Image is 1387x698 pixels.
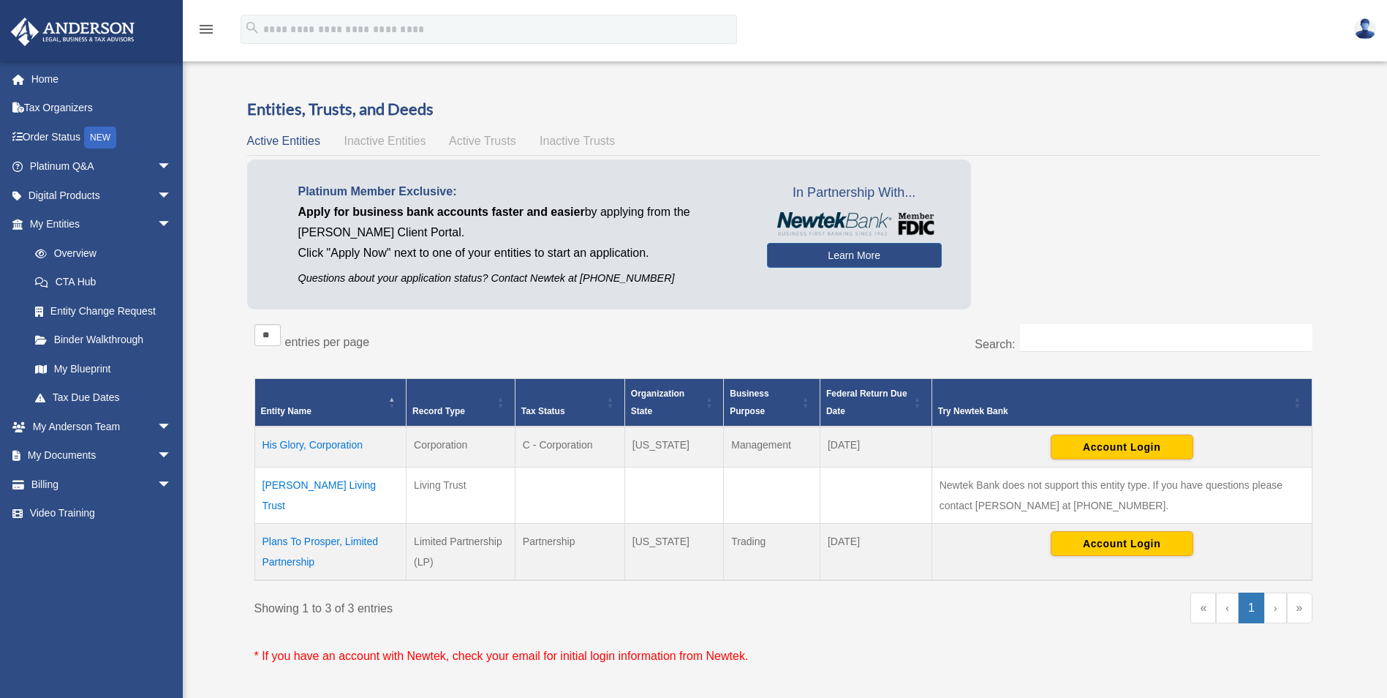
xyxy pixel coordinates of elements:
[157,181,186,211] span: arrow_drop_down
[157,152,186,182] span: arrow_drop_down
[157,412,186,442] span: arrow_drop_down
[774,212,934,236] img: NewtekBankLogoSM.png
[20,239,179,268] a: Overview
[407,378,515,427] th: Record Type: Activate to sort
[624,427,723,468] td: [US_STATE]
[20,268,186,297] a: CTA Hub
[826,389,907,416] span: Federal Return Due Date
[724,427,820,468] td: Management
[449,135,516,147] span: Active Trusts
[244,20,260,36] i: search
[298,243,745,263] p: Click "Apply Now" next to one of your entities to start an application.
[1216,593,1239,623] a: Previous
[10,152,194,181] a: Platinum Q&Aarrow_drop_down
[10,122,194,152] a: Order StatusNEW
[1287,593,1312,623] a: Last
[407,523,515,580] td: Limited Partnership (LP)
[254,467,407,523] td: [PERSON_NAME] Living Trust
[10,470,194,499] a: Billingarrow_drop_down
[10,64,194,94] a: Home
[10,210,186,239] a: My Entitiesarrow_drop_down
[624,523,723,580] td: [US_STATE]
[820,427,931,468] td: [DATE]
[631,389,684,416] span: Organization State
[515,427,624,468] td: C - Corporation
[10,441,194,470] a: My Documentsarrow_drop_down
[407,427,515,468] td: Corporation
[7,18,139,46] img: Anderson Advisors Platinum Portal
[724,523,820,580] td: Trading
[1354,18,1376,40] img: User Pic
[975,338,1015,350] label: Search:
[767,181,942,205] span: In Partnership With...
[197,20,215,38] i: menu
[820,378,931,427] th: Federal Return Due Date: Activate to sort
[298,202,745,243] p: by applying from the [PERSON_NAME] Client Portal.
[767,243,942,268] a: Learn More
[412,406,465,416] span: Record Type
[247,135,320,147] span: Active Entities
[515,523,624,580] td: Partnership
[931,378,1312,427] th: Try Newtek Bank : Activate to sort
[20,354,186,383] a: My Blueprint
[20,296,186,326] a: Entity Change Request
[247,98,1320,121] h3: Entities, Trusts, and Deeds
[1051,537,1193,549] a: Account Login
[261,406,311,416] span: Entity Name
[10,94,194,123] a: Tax Organizers
[20,326,186,355] a: Binder Walkthrough
[820,523,931,580] td: [DATE]
[10,181,194,210] a: Digital Productsarrow_drop_down
[1051,440,1193,452] a: Account Login
[157,210,186,240] span: arrow_drop_down
[344,135,426,147] span: Inactive Entities
[10,499,194,528] a: Video Training
[254,378,407,427] th: Entity Name: Activate to invert sorting
[298,269,745,288] p: Questions about your application status? Contact Newtek at [PHONE_NUMBER]
[157,470,186,500] span: arrow_drop_down
[724,378,820,427] th: Business Purpose: Activate to sort
[1190,593,1216,623] a: First
[197,26,215,38] a: menu
[1264,593,1287,623] a: Next
[730,389,768,416] span: Business Purpose
[931,467,1312,523] td: Newtek Bank does not support this entity type. If you have questions please contact [PERSON_NAME]...
[20,383,186,413] a: Tax Due Dates
[285,336,370,348] label: entries per page
[298,206,585,218] span: Apply for business bank accounts faster and easier
[624,378,723,427] th: Organization State: Activate to sort
[938,402,1290,420] div: Try Newtek Bank
[254,427,407,468] td: His Glory, Corporation
[10,412,194,441] a: My Anderson Teamarrow_drop_down
[254,523,407,580] td: Plans To Prosper, Limited Partnership
[407,467,515,523] td: Living Trust
[1051,435,1193,459] button: Account Login
[515,378,624,427] th: Tax Status: Activate to sort
[1239,593,1264,623] a: 1
[157,441,186,471] span: arrow_drop_down
[254,646,1312,667] p: * If you have an account with Newtek, check your email for initial login information from Newtek.
[521,406,565,416] span: Tax Status
[84,127,116,149] div: NEW
[540,135,615,147] span: Inactive Trusts
[254,593,773,619] div: Showing 1 to 3 of 3 entries
[1051,531,1193,556] button: Account Login
[298,181,745,202] p: Platinum Member Exclusive:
